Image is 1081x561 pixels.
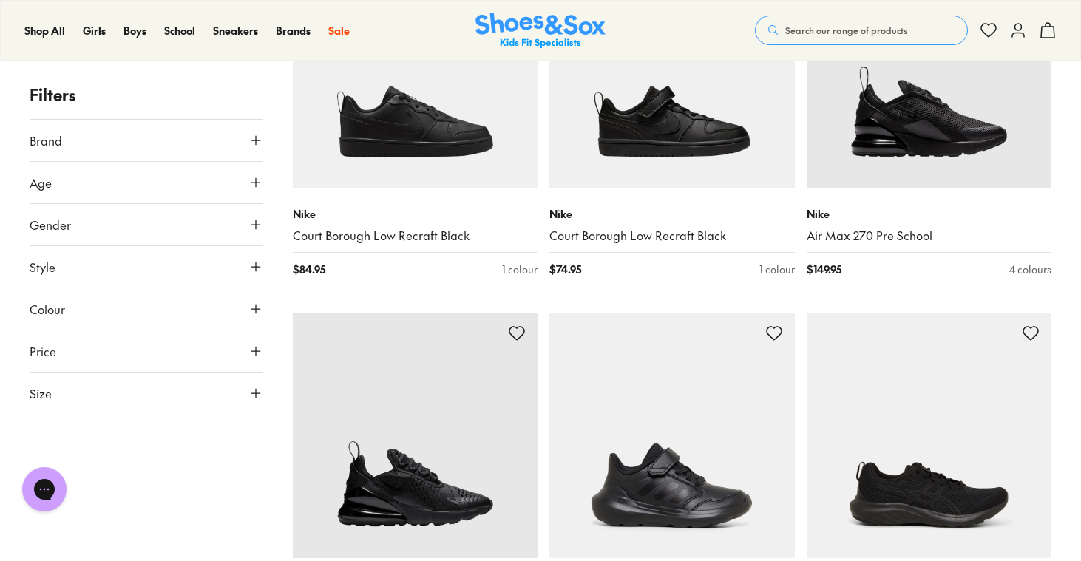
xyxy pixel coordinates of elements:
[30,373,263,414] button: Size
[30,174,52,191] span: Age
[759,262,795,277] div: 1 colour
[15,462,74,517] iframe: Gorgias live chat messenger
[549,206,795,222] p: Nike
[30,288,263,330] button: Colour
[30,120,263,161] button: Brand
[30,83,263,107] p: Filters
[328,23,350,38] a: Sale
[1009,262,1051,277] div: 4 colours
[30,384,52,402] span: Size
[30,216,71,234] span: Gender
[807,262,841,277] span: $ 149.95
[30,204,263,245] button: Gender
[475,13,606,49] a: Shoes & Sox
[755,16,968,45] button: Search our range of products
[164,23,195,38] a: School
[549,228,795,244] a: Court Borough Low Recraft Black
[293,206,538,222] p: Nike
[785,24,907,37] span: Search our range of products
[24,23,65,38] a: Shop All
[30,246,263,288] button: Style
[30,300,65,318] span: Colour
[549,262,581,277] span: $ 74.95
[83,23,106,38] a: Girls
[30,258,55,276] span: Style
[807,206,1052,222] p: Nike
[293,228,538,244] a: Court Borough Low Recraft Black
[123,23,146,38] a: Boys
[30,162,263,203] button: Age
[293,262,325,277] span: $ 84.95
[807,228,1052,244] a: Air Max 270 Pre School
[213,23,258,38] a: Sneakers
[475,13,606,49] img: SNS_Logo_Responsive.svg
[30,330,263,372] button: Price
[502,262,538,277] div: 1 colour
[276,23,311,38] a: Brands
[30,342,56,360] span: Price
[30,132,62,149] span: Brand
